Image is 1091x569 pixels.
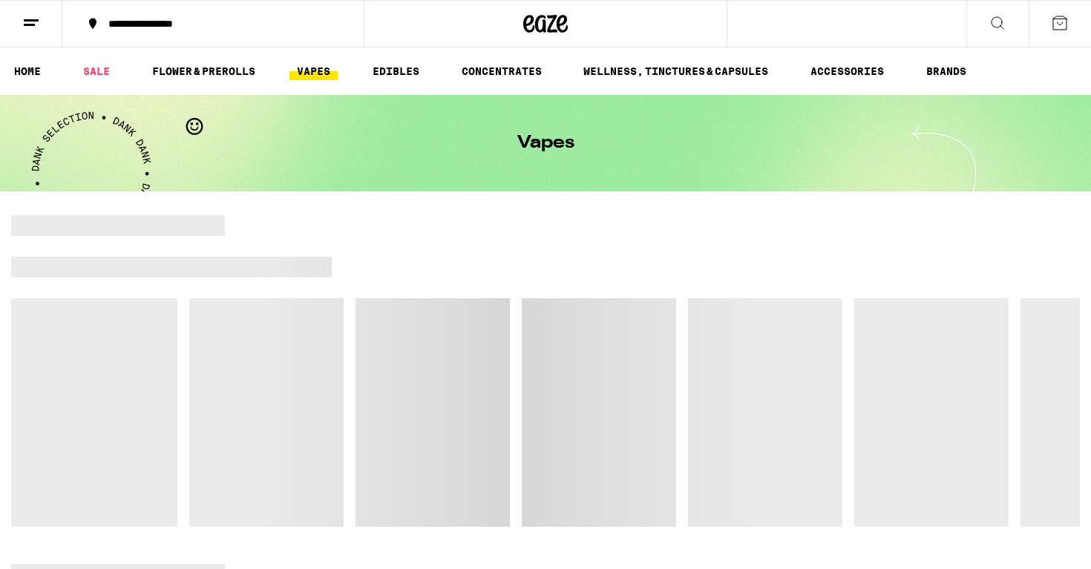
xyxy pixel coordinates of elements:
[76,62,117,80] a: SALE
[7,62,48,80] a: HOME
[365,62,427,80] a: EDIBLES
[517,134,574,152] h1: Vapes
[576,62,776,80] a: WELLNESS, TINCTURES & CAPSULES
[454,62,549,80] a: CONCENTRATES
[145,62,263,80] a: FLOWER & PREROLLS
[803,62,891,80] a: ACCESSORIES
[919,62,974,80] a: BRANDS
[289,62,338,80] a: VAPES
